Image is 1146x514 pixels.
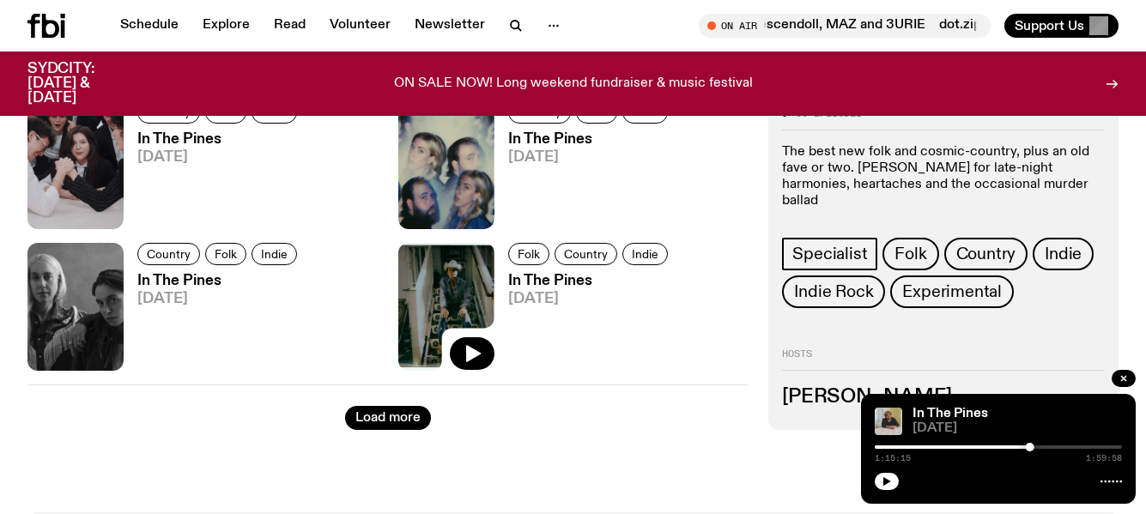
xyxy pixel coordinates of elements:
a: Indie [622,243,668,265]
span: Support Us [1015,18,1084,33]
span: Country [564,247,608,260]
span: Indie Rock [794,282,873,301]
span: Indie [632,247,658,260]
button: On Airdot.zip with Crescendoll, MAZ and 3URIEdot.zip with Crescendoll, MAZ and 3URIE [699,14,991,38]
h2: Hosts [782,349,1105,370]
a: Country [944,238,1028,270]
h3: [PERSON_NAME] [782,388,1105,407]
h3: In The Pines [137,132,302,147]
a: Folk [508,243,549,265]
a: Folk [205,243,246,265]
span: Country [147,247,191,260]
a: Folk [882,238,938,270]
a: Indie Rock [782,275,885,308]
span: [DATE] [508,150,673,165]
span: Folk [215,247,237,260]
h3: In The Pines [508,274,673,288]
a: Country [555,243,617,265]
span: [DATE] [508,292,673,306]
h3: In The Pines [137,274,302,288]
h3: SYDCITY: [DATE] & [DATE] [27,62,137,106]
span: Folk [518,247,540,260]
span: Indie [1045,245,1082,263]
span: Experimental [902,282,1002,301]
a: Country [137,243,200,265]
span: 1:15:15 [875,454,911,463]
p: The best new folk and cosmic-country, plus an old fave or two. [PERSON_NAME] for late-night harmo... [782,144,1105,210]
span: Indie [261,247,288,260]
span: Country [956,245,1016,263]
a: Schedule [110,14,189,38]
a: Indie [252,243,297,265]
button: Load more [345,406,431,430]
span: 1:59:58 [1086,454,1122,463]
a: Volunteer [319,14,401,38]
a: In The Pines [913,407,988,420]
span: [DATE] [137,150,302,165]
a: Explore [192,14,260,38]
span: [DATE] [137,292,302,306]
a: In The Pines[DATE] [124,274,302,371]
a: Read [264,14,316,38]
span: Folk [894,245,926,263]
span: Specialist [792,245,867,263]
a: Indie [1033,238,1094,270]
p: ON SALE NOW! Long weekend fundraiser & music festival [394,76,753,92]
button: Support Us [1004,14,1119,38]
span: 86 episodes [796,109,862,118]
a: Newsletter [404,14,495,38]
a: In The Pines[DATE] [124,132,302,229]
a: In The Pines[DATE] [494,274,673,371]
h3: In The Pines [508,132,673,147]
span: [DATE] [913,422,1122,435]
a: Experimental [890,275,1014,308]
a: In The Pines[DATE] [494,132,673,229]
a: Specialist [782,238,877,270]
